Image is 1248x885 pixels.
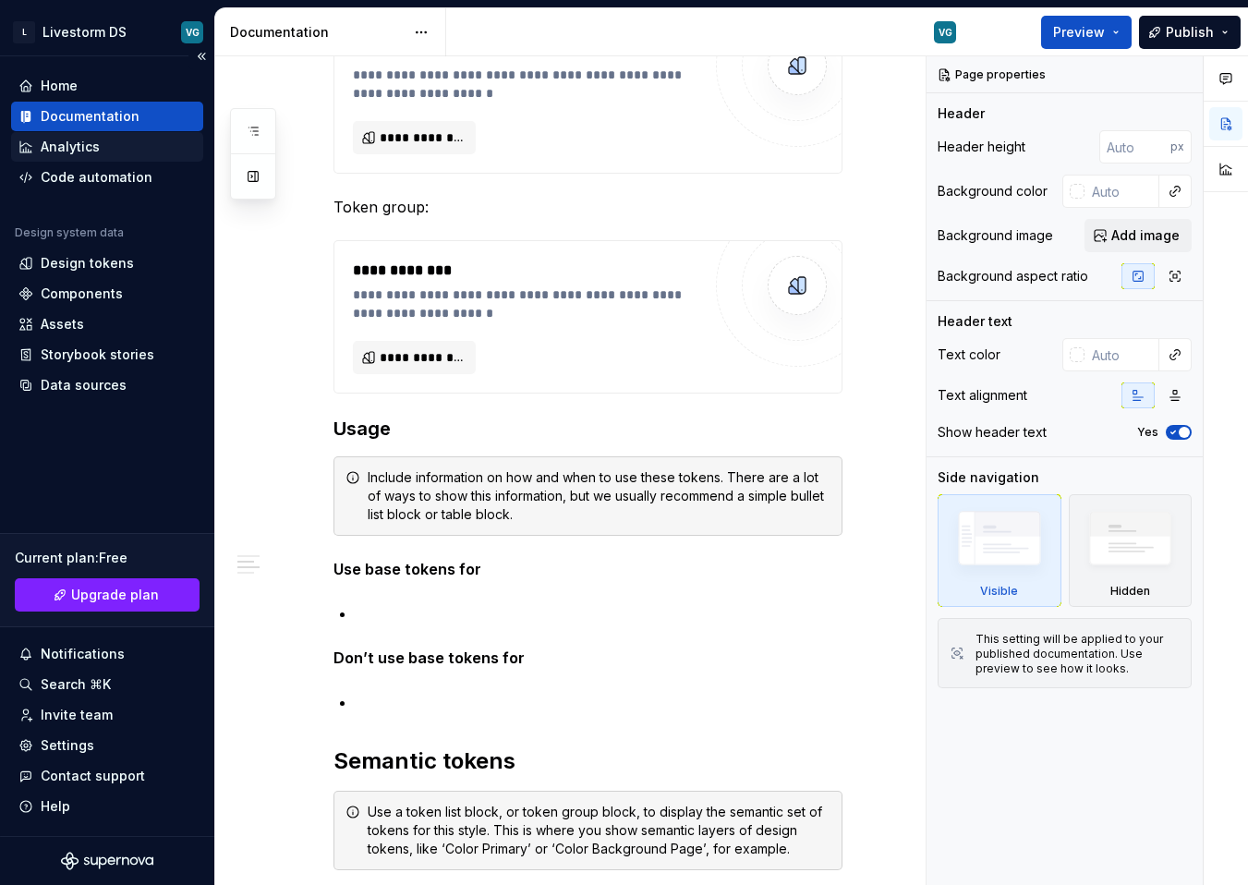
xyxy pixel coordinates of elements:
[41,254,134,273] div: Design tokens
[1110,584,1150,599] div: Hidden
[71,586,159,604] span: Upgrade plan
[980,584,1018,599] div: Visible
[938,312,1012,331] div: Header text
[938,226,1053,245] div: Background image
[1166,23,1214,42] span: Publish
[975,632,1180,676] div: This setting will be applied to your published documentation. Use preview to see how it looks.
[938,386,1027,405] div: Text alignment
[938,494,1061,607] div: Visible
[11,132,203,162] a: Analytics
[13,21,35,43] div: L
[939,25,952,40] div: VG
[11,700,203,730] a: Invite team
[938,468,1039,487] div: Side navigation
[41,797,70,816] div: Help
[41,675,111,694] div: Search ⌘K
[1084,175,1159,208] input: Auto
[41,376,127,394] div: Data sources
[41,168,152,187] div: Code automation
[11,102,203,131] a: Documentation
[938,138,1025,156] div: Header height
[41,736,94,755] div: Settings
[230,23,405,42] div: Documentation
[41,315,84,333] div: Assets
[938,346,1000,364] div: Text color
[11,370,203,400] a: Data sources
[41,77,78,95] div: Home
[11,249,203,278] a: Design tokens
[41,138,100,156] div: Analytics
[41,107,139,126] div: Documentation
[1069,494,1193,607] div: Hidden
[1139,16,1241,49] button: Publish
[186,25,200,40] div: VG
[15,578,200,612] a: Upgrade plan
[15,225,124,240] div: Design system data
[333,649,525,667] strong: Don’t use base tokens for
[1137,425,1158,440] label: Yes
[1111,226,1180,245] span: Add image
[11,309,203,339] a: Assets
[1041,16,1132,49] button: Preview
[11,670,203,699] button: Search ⌘K
[1099,130,1170,164] input: Auto
[41,346,154,364] div: Storybook stories
[938,104,985,123] div: Header
[41,706,113,724] div: Invite team
[11,731,203,760] a: Settings
[368,803,830,858] div: Use a token list block, or token group block, to display the semantic set of tokens for this styl...
[938,267,1088,285] div: Background aspect ratio
[11,279,203,309] a: Components
[41,285,123,303] div: Components
[1170,139,1184,154] p: px
[4,12,211,52] button: LLivestorm DSVG
[938,182,1048,200] div: Background color
[61,852,153,870] svg: Supernova Logo
[1084,338,1159,371] input: Auto
[1084,219,1192,252] button: Add image
[41,767,145,785] div: Contact support
[1053,23,1105,42] span: Preview
[42,23,127,42] div: Livestorm DS
[11,639,203,669] button: Notifications
[333,560,481,578] strong: Use base tokens for
[11,71,203,101] a: Home
[188,43,214,69] button: Collapse sidebar
[938,423,1047,442] div: Show header text
[11,761,203,791] button: Contact support
[41,645,125,663] div: Notifications
[11,792,203,821] button: Help
[11,163,203,192] a: Code automation
[368,468,830,524] div: Include information on how and when to use these tokens. There are a lot of ways to show this inf...
[333,416,842,442] h3: Usage
[333,196,842,218] p: Token group:
[333,746,842,776] h2: Semantic tokens
[11,340,203,370] a: Storybook stories
[15,549,200,567] div: Current plan : Free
